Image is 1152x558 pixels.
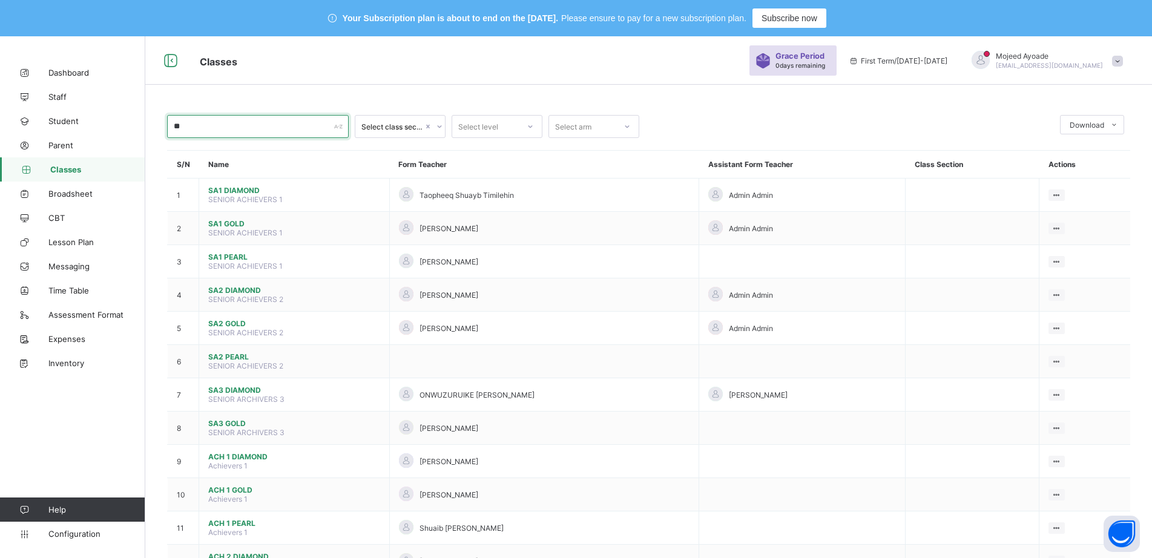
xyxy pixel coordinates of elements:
[420,324,478,333] span: [PERSON_NAME]
[1039,151,1130,179] th: Actions
[420,224,478,233] span: [PERSON_NAME]
[208,528,248,537] span: Achievers 1
[208,452,380,461] span: ACH 1 DIAMOND
[48,286,145,295] span: Time Table
[168,312,199,345] td: 5
[48,358,145,368] span: Inventory
[168,412,199,445] td: 8
[729,224,773,233] span: Admin Admin
[208,361,283,370] span: SENIOR ACHIEVERS 2
[755,53,771,68] img: sticker-purple.71386a28dfed39d6af7621340158ba97.svg
[420,457,478,466] span: [PERSON_NAME]
[729,290,773,300] span: Admin Admin
[343,13,558,23] span: Your Subscription plan is about to end on the [DATE].
[48,334,145,344] span: Expenses
[168,478,199,511] td: 10
[168,278,199,312] td: 4
[48,261,145,271] span: Messaging
[208,219,380,228] span: SA1 GOLD
[208,286,380,295] span: SA2 DIAMOND
[208,461,248,470] span: Achievers 1
[208,186,380,195] span: SA1 DIAMOND
[361,122,423,131] div: Select class section
[200,56,237,68] span: Classes
[729,390,788,399] span: [PERSON_NAME]
[208,328,283,337] span: SENIOR ACHIEVERS 2
[208,485,380,494] span: ACH 1 GOLD
[48,213,145,223] span: CBT
[762,13,817,23] span: Subscribe now
[168,345,199,378] td: 6
[168,179,199,212] td: 1
[48,68,145,77] span: Dashboard
[420,257,478,266] span: [PERSON_NAME]
[849,56,947,65] span: session/term information
[906,151,1039,179] th: Class Section
[168,378,199,412] td: 7
[168,245,199,278] td: 3
[208,419,380,428] span: SA3 GOLD
[996,51,1103,61] span: Mojeed Ayoade
[996,62,1103,69] span: [EMAIL_ADDRESS][DOMAIN_NAME]
[699,151,906,179] th: Assistant Form Teacher
[1104,516,1140,552] button: Open asap
[168,212,199,245] td: 2
[168,151,199,179] th: S/N
[420,290,478,300] span: [PERSON_NAME]
[775,62,825,69] span: 0 days remaining
[729,324,773,333] span: Admin Admin
[959,51,1129,71] div: MojeedAyoade
[729,191,773,200] span: Admin Admin
[420,191,514,200] span: Taopheeq Shuayb Timilehin
[389,151,699,179] th: Form Teacher
[208,519,380,528] span: ACH 1 PEARL
[420,524,504,533] span: Shuaib [PERSON_NAME]
[775,51,825,61] span: Grace Period
[208,252,380,261] span: SA1 PEARL
[48,116,145,126] span: Student
[561,13,746,23] span: Please ensure to pay for a new subscription plan.
[168,511,199,545] td: 11
[48,529,145,539] span: Configuration
[208,261,283,271] span: SENIOR ACHIEVERS 1
[208,395,285,404] span: SENIOR ARCHIVERS 3
[208,295,283,304] span: SENIOR ACHIEVERS 2
[48,505,145,514] span: Help
[1070,120,1104,130] span: Download
[458,115,498,138] div: Select level
[199,151,390,179] th: Name
[50,165,145,174] span: Classes
[420,424,478,433] span: [PERSON_NAME]
[168,445,199,478] td: 9
[48,189,145,199] span: Broadsheet
[208,195,283,204] span: SENIOR ACHIEVERS 1
[208,494,248,504] span: Achievers 1
[208,228,283,237] span: SENIOR ACHIEVERS 1
[208,319,380,328] span: SA2 GOLD
[48,237,145,247] span: Lesson Plan
[420,490,478,499] span: [PERSON_NAME]
[555,115,591,138] div: Select arm
[208,386,380,395] span: SA3 DIAMOND
[48,92,145,102] span: Staff
[208,428,285,437] span: SENIOR ARCHIVERS 3
[208,352,380,361] span: SA2 PEARL
[48,310,145,320] span: Assessment Format
[420,390,535,399] span: ONWUZURUIKE [PERSON_NAME]
[48,140,145,150] span: Parent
